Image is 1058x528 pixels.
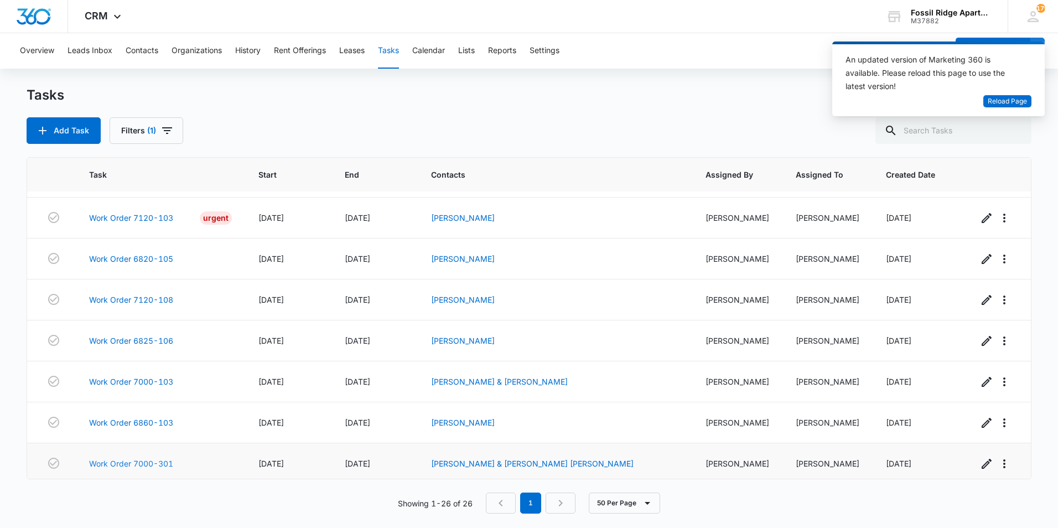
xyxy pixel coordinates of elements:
div: [PERSON_NAME] [796,417,859,428]
span: Created Date [886,169,935,180]
span: [DATE] [886,459,911,468]
button: Add Contact [956,38,1030,64]
span: Task [89,169,216,180]
div: Urgent [200,211,232,225]
button: Rent Offerings [274,33,326,69]
div: [PERSON_NAME] [706,417,769,428]
p: Showing 1-26 of 26 [398,498,473,509]
span: [DATE] [886,377,911,386]
div: [PERSON_NAME] [796,294,859,306]
a: [PERSON_NAME] [431,295,495,304]
h1: Tasks [27,87,64,103]
a: [PERSON_NAME] [431,336,495,345]
span: [DATE] [886,336,911,345]
button: Leads Inbox [68,33,112,69]
span: [DATE] [345,213,370,222]
span: Contacts [431,169,663,180]
button: Organizations [172,33,222,69]
div: [PERSON_NAME] [706,294,769,306]
a: Work Order 6825-106 [89,335,173,346]
span: [DATE] [886,418,911,427]
nav: Pagination [486,493,575,514]
div: [PERSON_NAME] [706,212,769,224]
button: Lists [458,33,475,69]
span: [DATE] [258,254,284,263]
span: [DATE] [886,213,911,222]
span: Start [258,169,303,180]
span: [DATE] [258,377,284,386]
a: Work Order 7120-108 [89,294,173,306]
span: Assigned To [796,169,843,180]
a: Work Order 7000-103 [89,376,173,387]
button: Settings [530,33,559,69]
div: [PERSON_NAME] [796,458,859,469]
span: End [345,169,388,180]
button: Calendar [412,33,445,69]
span: [DATE] [345,295,370,304]
button: History [235,33,261,69]
div: [PERSON_NAME] [706,253,769,265]
button: 50 Per Page [589,493,660,514]
div: [PERSON_NAME] [706,458,769,469]
span: [DATE] [258,336,284,345]
span: [DATE] [345,418,370,427]
div: [PERSON_NAME] [796,335,859,346]
button: Contacts [126,33,158,69]
a: [PERSON_NAME] & [PERSON_NAME] [431,377,568,386]
span: [DATE] [258,213,284,222]
span: [DATE] [258,418,284,427]
button: Leases [339,33,365,69]
div: account id [911,17,992,25]
a: [PERSON_NAME] [431,254,495,263]
a: Work Order 7000-301 [89,458,173,469]
div: [PERSON_NAME] [706,335,769,346]
em: 1 [520,493,541,514]
span: [DATE] [258,459,284,468]
span: Assigned By [706,169,753,180]
div: [PERSON_NAME] [796,212,859,224]
span: [DATE] [345,336,370,345]
div: [PERSON_NAME] [706,376,769,387]
span: [DATE] [345,254,370,263]
span: (1) [147,127,156,134]
button: Add Task [27,117,101,144]
span: 179 [1036,4,1045,13]
button: Tasks [378,33,399,69]
span: Reload Page [988,96,1027,107]
span: [DATE] [258,295,284,304]
div: [PERSON_NAME] [796,376,859,387]
span: [DATE] [886,295,911,304]
span: [DATE] [345,377,370,386]
button: Filters(1) [110,117,183,144]
span: CRM [85,10,108,22]
div: notifications count [1036,4,1045,13]
button: Overview [20,33,54,69]
button: Reload Page [983,95,1031,108]
a: Work Order 7120-103 [89,212,173,224]
input: Search Tasks [875,117,1031,144]
div: [PERSON_NAME] [796,253,859,265]
span: [DATE] [886,254,911,263]
button: Reports [488,33,516,69]
a: Work Order 6820-105 [89,253,173,265]
a: Work Order 6860-103 [89,417,173,428]
div: An updated version of Marketing 360 is available. Please reload this page to use the latest version! [846,53,1018,93]
div: account name [911,8,992,17]
a: [PERSON_NAME] & [PERSON_NAME] [PERSON_NAME] [431,459,634,468]
span: [DATE] [345,459,370,468]
a: [PERSON_NAME] [431,418,495,427]
a: [PERSON_NAME] [431,213,495,222]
